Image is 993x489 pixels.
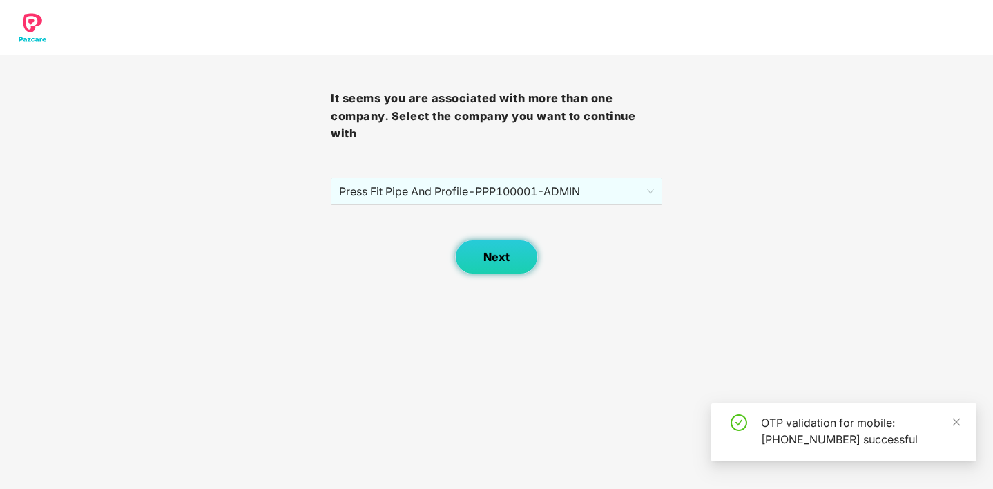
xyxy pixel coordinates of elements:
[761,414,960,448] div: OTP validation for mobile: [PHONE_NUMBER] successful
[483,251,510,264] span: Next
[339,178,653,204] span: Press Fit Pipe And Profile - PPP100001 - ADMIN
[331,90,662,143] h3: It seems you are associated with more than one company. Select the company you want to continue with
[455,240,538,274] button: Next
[731,414,747,431] span: check-circle
[952,417,961,427] span: close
